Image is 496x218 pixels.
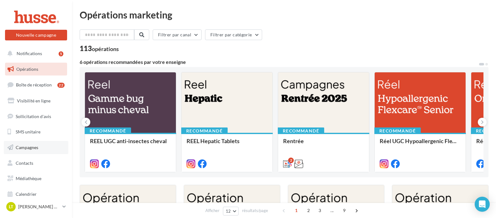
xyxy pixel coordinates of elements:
span: résultats/page [242,208,268,214]
button: Nouvelle campagne [5,30,67,40]
button: Filtrer par catégorie [205,29,262,40]
a: Visibilité en ligne [4,94,68,107]
div: Opérations marketing [80,10,488,19]
span: Boîte de réception [16,82,52,87]
div: 2 [288,158,294,163]
a: Médiathèque [4,172,68,185]
div: Recommandé [85,127,131,134]
p: [PERSON_NAME] & [PERSON_NAME] [18,204,60,210]
div: 113 [80,45,119,52]
span: 12 [226,209,231,214]
div: Recommandé [374,127,421,134]
div: REEL Hepatic Tablets [187,138,267,150]
a: Sollicitation d'avis [4,110,68,123]
div: Recommandé [181,127,228,134]
div: 22 [57,83,65,88]
div: Réel UGC Hypoallergenic Flexcare™ Senior [380,138,461,150]
div: Open Intercom Messenger [475,197,490,212]
a: Calendrier [4,188,68,201]
span: 9 [339,205,349,215]
span: Notifications [17,51,42,56]
span: Sollicitation d'avis [16,113,51,119]
a: Boîte de réception22 [4,78,68,91]
div: Recommandé [278,127,324,134]
div: opérations [92,46,119,52]
span: Lt [9,204,13,210]
span: 2 [303,205,314,215]
span: ... [327,205,337,215]
a: SMS unitaire [4,125,68,138]
span: Campagnes [16,145,38,150]
div: REEL UGC anti-insectes cheval [90,138,171,150]
a: Campagnes [4,141,68,154]
a: Contacts [4,157,68,170]
span: Calendrier [16,191,37,197]
span: 3 [315,205,325,215]
a: Opérations [4,63,68,76]
span: SMS unitaire [16,129,40,134]
div: 5 [59,51,63,56]
span: Médiathèque [16,176,41,181]
a: Lt [PERSON_NAME] & [PERSON_NAME] [5,201,67,213]
button: Filtrer par canal [153,29,202,40]
button: Notifications 5 [4,47,66,60]
span: Opérations [16,66,38,72]
button: 12 [223,207,239,215]
span: Afficher [205,208,219,214]
div: 6 opérations recommandées par votre enseigne [80,60,478,65]
span: Contacts [16,160,33,166]
div: Rentrée [283,138,364,150]
span: Visibilité en ligne [17,98,50,103]
span: 1 [291,205,301,215]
